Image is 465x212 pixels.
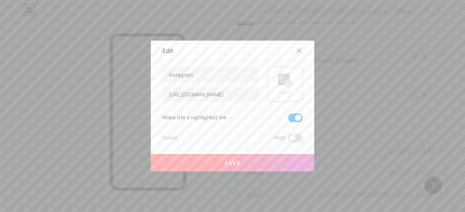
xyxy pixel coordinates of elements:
[274,134,285,142] span: Hide
[151,154,314,171] button: Save
[163,87,259,101] input: URL
[278,90,292,95] div: Picture
[162,134,178,142] div: Delete
[163,67,259,82] input: Title
[162,113,227,122] div: Make this a highlighted link
[225,160,241,166] span: Save
[162,46,173,55] div: Edit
